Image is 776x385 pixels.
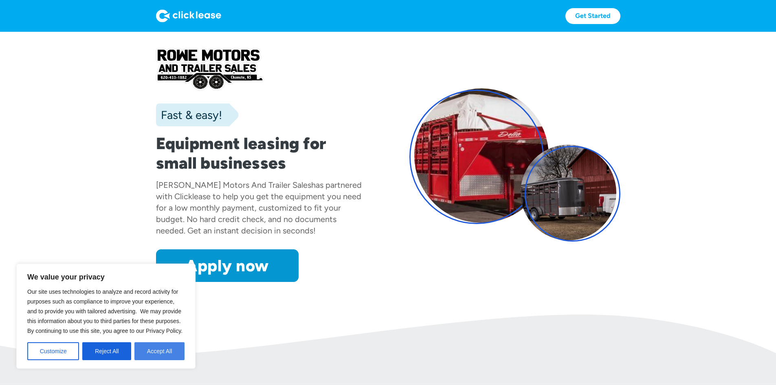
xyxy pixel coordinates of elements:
[27,288,182,334] span: Our site uses technologies to analyze and record activity for purposes such as compliance to impr...
[156,249,299,282] a: Apply now
[27,342,79,360] button: Customize
[565,8,620,24] a: Get Started
[156,134,367,173] h1: Equipment leasing for small businesses
[134,342,185,360] button: Accept All
[156,107,222,123] div: Fast & easy!
[156,180,362,235] div: has partnered with Clicklease to help you get the equipment you need for a low monthly payment, c...
[27,272,185,282] p: We value your privacy
[16,264,196,369] div: We value your privacy
[156,180,311,190] div: [PERSON_NAME] Motors And Trailer Sales
[156,9,221,22] img: Logo
[82,342,131,360] button: Reject All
